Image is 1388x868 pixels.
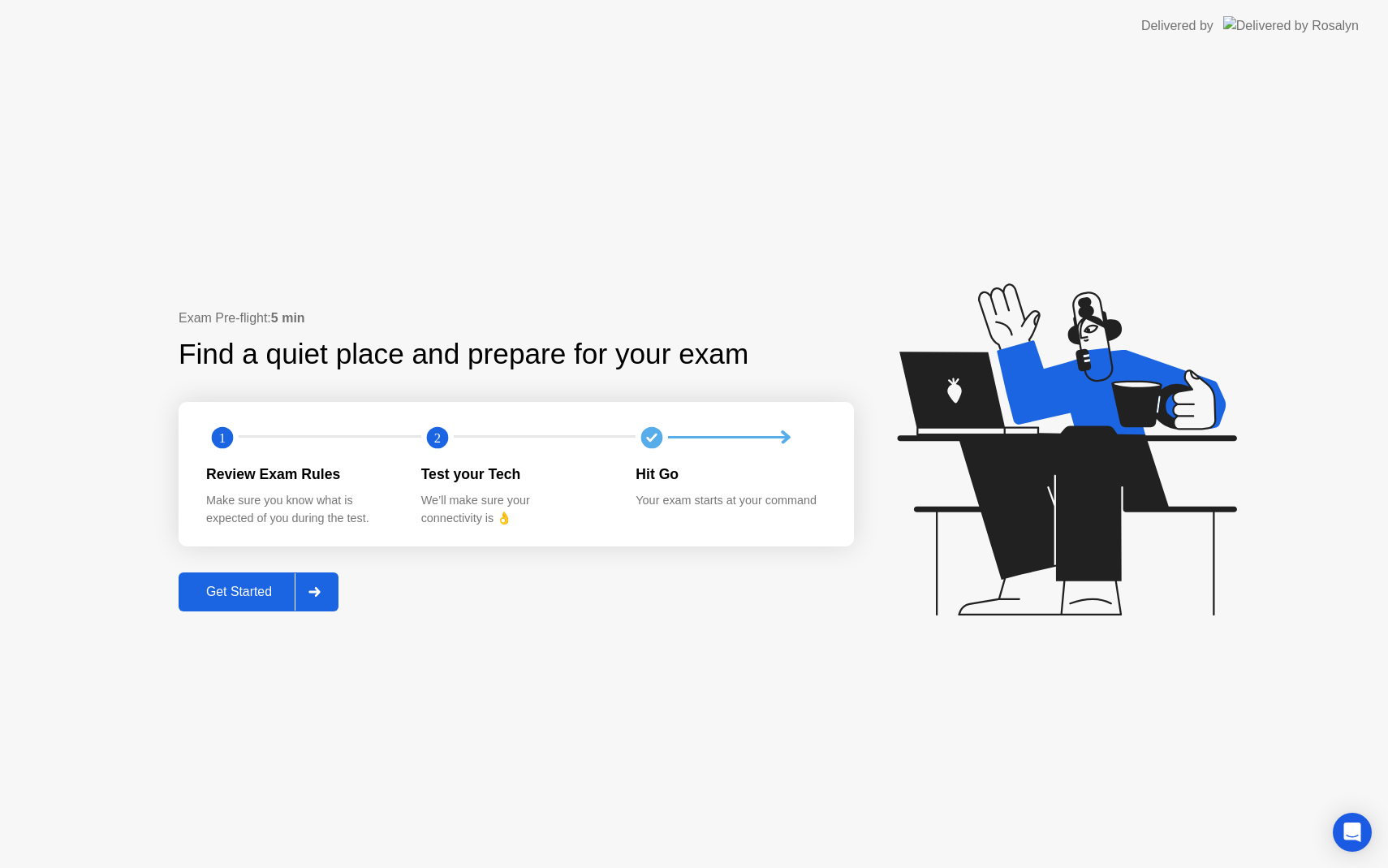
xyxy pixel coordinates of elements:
div: Find a quiet place and prepare for your exam [179,333,751,376]
text: 2 [434,430,441,445]
div: Make sure you know what is expected of you during the test. [206,492,395,527]
div: Test your Tech [421,464,610,485]
div: Review Exam Rules [206,464,395,485]
text: 1 [219,430,226,445]
div: Your exam starts at your command [636,492,825,510]
div: Exam Pre-flight: [179,309,854,328]
b: 5 min [271,311,305,325]
div: Get Started [183,585,295,599]
button: Get Started [179,572,338,611]
div: Delivered by [1141,16,1213,36]
div: Hit Go [636,464,825,485]
img: Delivered by Rosalyn [1223,16,1359,35]
div: Open Intercom Messenger [1333,813,1372,852]
div: We’ll make sure your connectivity is 👌 [421,492,610,527]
